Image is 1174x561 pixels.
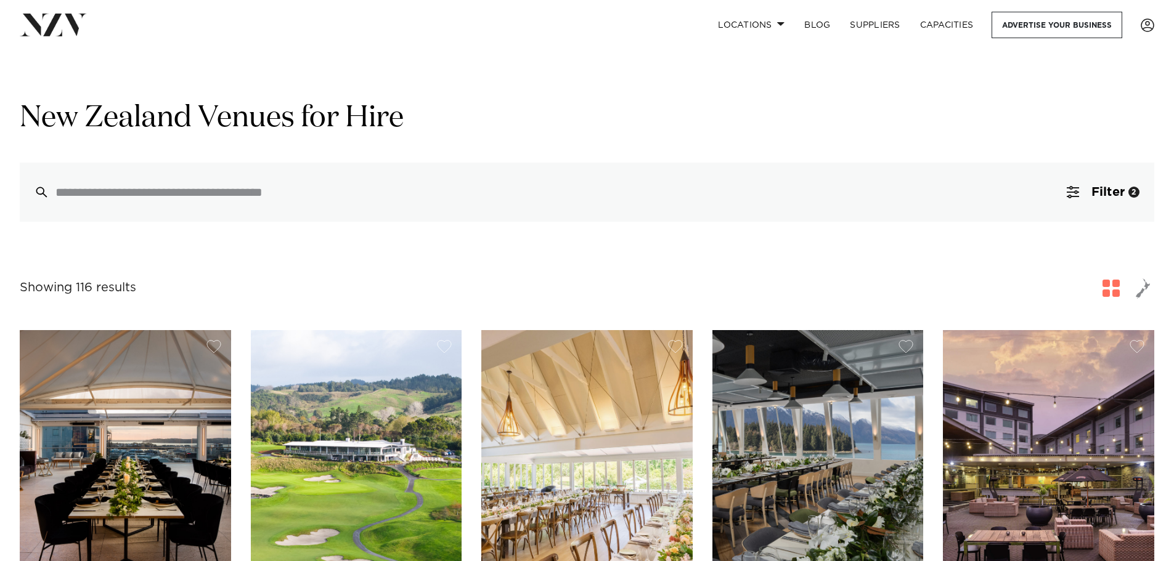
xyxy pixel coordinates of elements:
h1: New Zealand Venues for Hire [20,99,1154,138]
div: Showing 116 results [20,278,136,297]
img: nzv-logo.png [20,14,87,36]
a: BLOG [794,12,840,38]
span: Filter [1091,186,1125,198]
div: 2 [1128,187,1139,198]
a: Advertise your business [992,12,1122,38]
a: Locations [708,12,794,38]
a: Capacities [910,12,984,38]
button: Filter2 [1052,163,1154,222]
a: SUPPLIERS [840,12,910,38]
